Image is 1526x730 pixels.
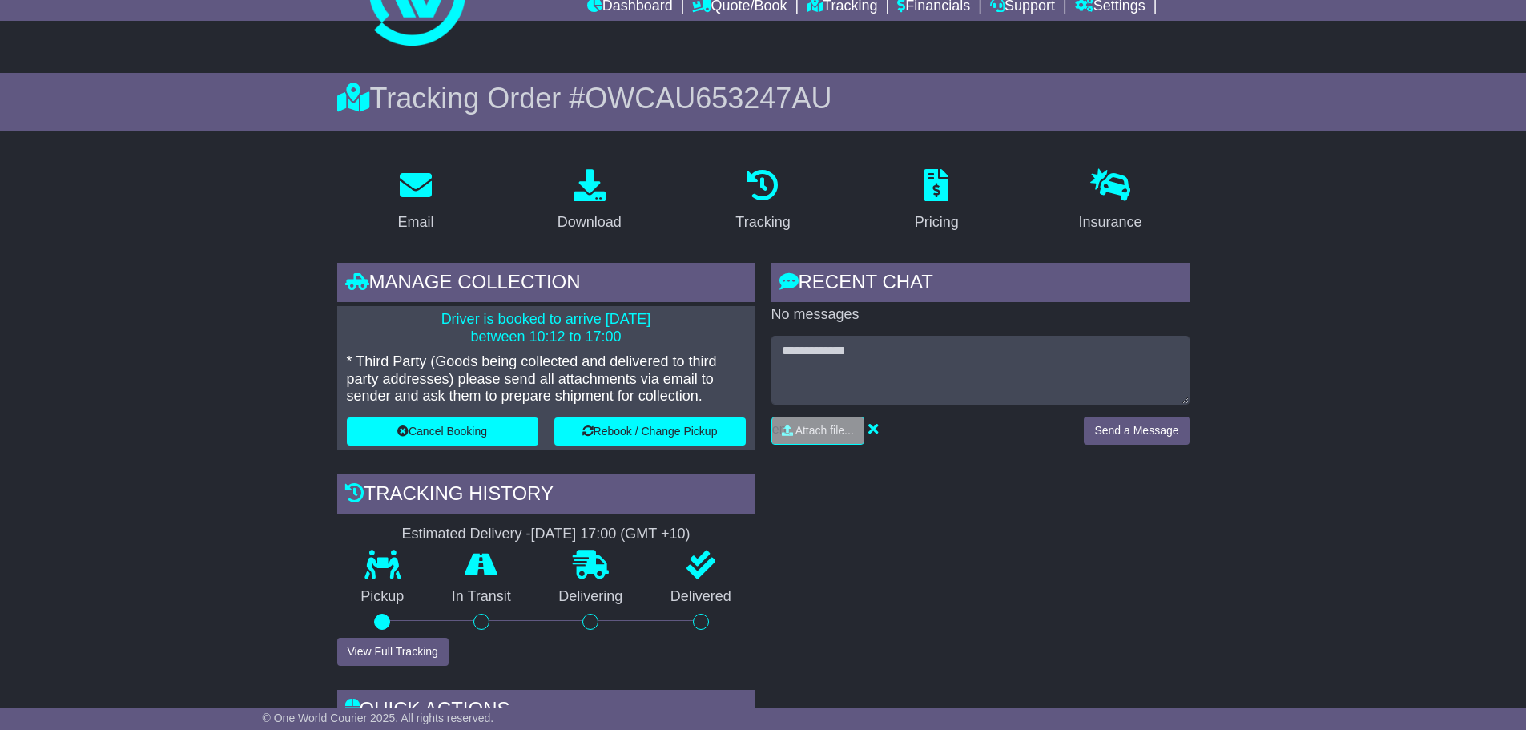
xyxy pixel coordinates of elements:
div: Insurance [1079,212,1142,233]
p: Pickup [337,588,429,606]
div: Estimated Delivery - [337,526,755,543]
p: Delivered [646,588,755,606]
a: Email [387,163,444,239]
p: Driver is booked to arrive [DATE] between 10:12 to 17:00 [347,311,746,345]
span: © One World Courier 2025. All rights reserved. [263,712,494,724]
span: OWCAU653247AU [585,82,831,115]
div: Tracking Order # [337,81,1190,115]
button: Rebook / Change Pickup [554,417,746,446]
div: Tracking history [337,474,755,518]
a: Pricing [904,163,969,239]
div: Email [397,212,433,233]
a: Tracking [725,163,800,239]
p: Delivering [535,588,647,606]
div: Manage collection [337,263,755,306]
p: No messages [771,306,1190,324]
p: * Third Party (Goods being collected and delivered to third party addresses) please send all atta... [347,353,746,405]
p: In Transit [428,588,535,606]
a: Insurance [1069,163,1153,239]
button: Send a Message [1084,417,1189,445]
div: [DATE] 17:00 (GMT +10) [531,526,691,543]
div: RECENT CHAT [771,263,1190,306]
a: Download [547,163,632,239]
div: Tracking [735,212,790,233]
div: Download [558,212,622,233]
div: Pricing [915,212,959,233]
button: View Full Tracking [337,638,449,666]
button: Cancel Booking [347,417,538,446]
